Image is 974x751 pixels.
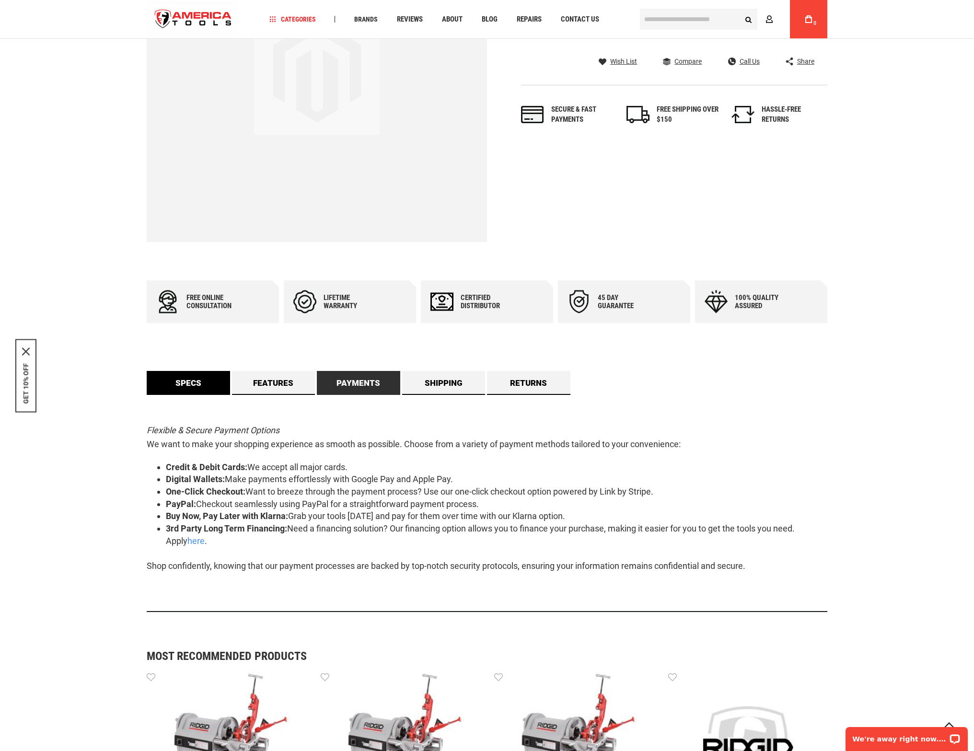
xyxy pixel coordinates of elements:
[551,104,614,125] div: Secure & fast payments
[166,474,225,484] strong: Digital Wallets:
[317,371,400,395] a: Payments
[402,371,486,395] a: Shipping
[166,498,827,510] li: Checkout seamlessly using PayPal for a straightforward payment process.
[735,294,792,310] div: 100% quality assured
[147,371,230,395] a: Specs
[482,16,498,23] span: Blog
[147,424,827,451] p: We want to make your shopping experience as smooth as possible. Choose from a variety of payment ...
[166,461,827,474] li: We accept all major cards.
[521,106,544,123] img: payments
[266,13,320,26] a: Categories
[166,473,827,485] li: Make payments effortlessly with Google Pay and Apple Pay.
[461,294,518,310] div: Certified Distributor
[728,57,760,66] a: Call Us
[147,1,240,37] img: America Tools
[512,13,546,26] a: Repairs
[147,425,279,435] em: Flexible & Secure Payment Options
[166,523,287,533] strong: 3rd Party Long Term Financing:
[561,16,599,23] span: Contact Us
[166,462,247,472] strong: Credit & Debit Cards:
[166,485,827,498] li: Want to breeze through the payment process? Use our one-click checkout option powered by Link by ...
[147,1,240,37] a: store logo
[599,57,637,66] a: Wish List
[557,13,603,26] a: Contact Us
[166,522,827,547] li: Need a financing solution? Our financing option allows you to finance your purchase, making it ea...
[740,58,760,65] span: Call Us
[166,499,196,509] strong: PayPal:
[22,363,30,404] button: GET 10% OFF
[270,16,316,23] span: Categories
[657,104,719,125] div: FREE SHIPPING OVER $150
[166,511,288,521] strong: Buy Now, Pay Later with Klarna:
[187,536,205,546] a: here
[839,721,974,751] iframe: LiveChat chat widget
[393,13,427,26] a: Reviews
[166,486,245,497] strong: One-Click Checkout:
[598,294,655,310] div: 45 day Guarantee
[813,21,816,26] span: 0
[517,16,542,23] span: Repairs
[762,104,824,125] div: HASSLE-FREE RETURNS
[739,10,757,28] button: Search
[487,371,570,395] a: Returns
[22,347,30,355] svg: close icon
[232,371,315,395] a: Features
[397,16,423,23] span: Reviews
[186,294,244,310] div: Free online consultation
[147,650,794,662] strong: Most Recommended Products
[166,510,827,522] li: Grab your tools [DATE] and pay for them over time with our Klarna option.
[626,106,649,123] img: shipping
[731,106,754,123] img: returns
[663,57,702,66] a: Compare
[438,13,467,26] a: About
[477,13,502,26] a: Blog
[610,58,637,65] span: Wish List
[147,559,827,573] p: Shop confidently, knowing that our payment processes are backed by top-notch security protocols, ...
[797,58,814,65] span: Share
[674,58,702,65] span: Compare
[442,16,463,23] span: About
[22,347,30,355] button: Close
[354,16,378,23] span: Brands
[324,294,381,310] div: Lifetime warranty
[350,13,382,26] a: Brands
[254,9,380,135] img: image.jpg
